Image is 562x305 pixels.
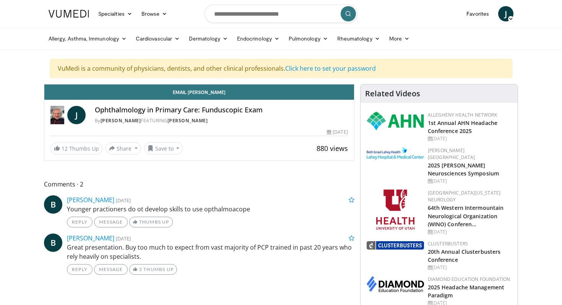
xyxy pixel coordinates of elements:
[205,5,357,23] input: Search topics, interventions
[462,6,494,21] a: Favorites
[67,204,354,214] p: Younger practioners do ot develop skills to use opthalmoacope
[428,190,501,203] a: [GEOGRAPHIC_DATA][US_STATE] Neurology
[129,217,172,227] a: Thumbs Up
[167,117,208,124] a: [PERSON_NAME]
[131,31,184,46] a: Cardiovascular
[428,229,512,235] div: [DATE]
[385,31,414,46] a: More
[67,234,114,242] a: [PERSON_NAME]
[137,6,172,21] a: Browse
[44,31,131,46] a: Allergy, Asthma, Immunology
[44,234,62,252] a: B
[44,179,354,189] span: Comments 2
[367,241,424,250] img: d3be30b6-fe2b-4f13-a5b4-eba975d75fdd.png.150x105_q85_autocrop_double_scale_upscale_version-0.2.png
[428,264,512,271] div: [DATE]
[106,142,141,154] button: Share
[94,217,128,227] a: Message
[49,10,89,18] img: VuMedi Logo
[116,235,131,242] small: [DATE]
[367,147,424,160] img: e7977282-282c-4444-820d-7cc2733560fd.jpg.150x105_q85_autocrop_double_scale_upscale_version-0.2.jpg
[62,145,68,152] span: 12
[67,217,93,227] a: Reply
[101,117,141,124] a: [PERSON_NAME]
[50,59,512,78] div: VuMedi is a community of physicians, dentists, and other clinical professionals.
[184,31,232,46] a: Dermatology
[44,84,354,100] a: Email [PERSON_NAME]
[50,106,64,124] img: Dr. Joyce Wipf
[376,190,414,230] img: f6362829-b0a3-407d-a044-59546adfd345.png.150x105_q85_autocrop_double_scale_upscale_version-0.2.png
[367,276,424,292] img: d0406666-9e5f-4b94-941b-f1257ac5ccaf.png.150x105_q85_autocrop_double_scale_upscale_version-0.2.png
[365,89,420,98] h4: Related Videos
[428,178,512,185] div: [DATE]
[94,6,137,21] a: Specialties
[428,112,497,118] a: Allegheny Health Network
[428,147,475,161] a: [PERSON_NAME][GEOGRAPHIC_DATA]
[284,31,333,46] a: Pulmonology
[428,204,504,227] a: 64th Western Intermountain Neurological Organization (WINO) Conferen…
[428,240,468,247] a: Clusterbusters
[428,119,497,135] a: 1st Annual AHN Headache Conference 2025
[139,266,142,272] span: 2
[327,129,348,136] div: [DATE]
[232,31,284,46] a: Endocrinology
[67,196,114,204] a: [PERSON_NAME]
[498,6,513,21] a: J
[428,284,504,299] a: 2025 Headache Management Paradigm
[129,264,177,275] a: 2 Thumbs Up
[144,142,183,154] button: Save to
[317,144,348,153] span: 880 views
[67,264,93,275] a: Reply
[428,248,501,263] a: 20th Annual Clusterbusters Conference
[428,135,512,142] div: [DATE]
[44,195,62,214] a: B
[94,264,128,275] a: Message
[116,197,131,204] small: [DATE]
[367,112,424,130] img: 628ffacf-ddeb-4409-8647-b4d1102df243.png.150x105_q85_autocrop_double_scale_upscale_version-0.2.png
[333,31,385,46] a: Rheumatology
[95,106,348,114] h4: Ophthalmology in Primary Care: Funduscopic Exam
[285,64,376,73] a: Click here to set your password
[67,106,86,124] a: J
[95,117,348,124] div: By FEATURING
[67,243,354,261] p: Great presentation. Buy too much to expect from vast majority of PCP trained in past 20 years who...
[50,143,102,154] a: 12 Thumbs Up
[428,162,499,177] a: 2025 [PERSON_NAME] Neurosciences Symposium
[428,276,510,282] a: Diamond Education Foundation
